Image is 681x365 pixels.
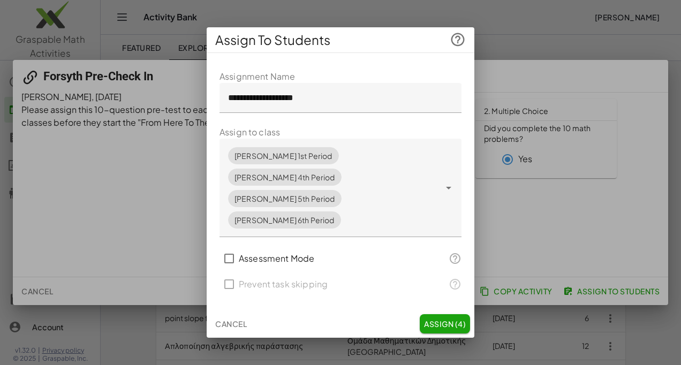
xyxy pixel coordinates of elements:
[234,172,335,183] div: [PERSON_NAME] 4th Period
[234,150,332,162] div: [PERSON_NAME] 1st Period
[215,32,330,49] span: Assign To Students
[220,126,280,139] label: Assign to class
[211,314,251,333] button: Cancel
[215,319,247,329] span: Cancel
[220,70,295,83] label: Assignment Name
[239,246,314,271] label: Assessment Mode
[234,215,335,226] div: [PERSON_NAME] 6th Period
[234,193,335,204] div: [PERSON_NAME] 5th Period
[424,319,466,329] span: Assign (4)
[420,314,470,333] button: Assign (4)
